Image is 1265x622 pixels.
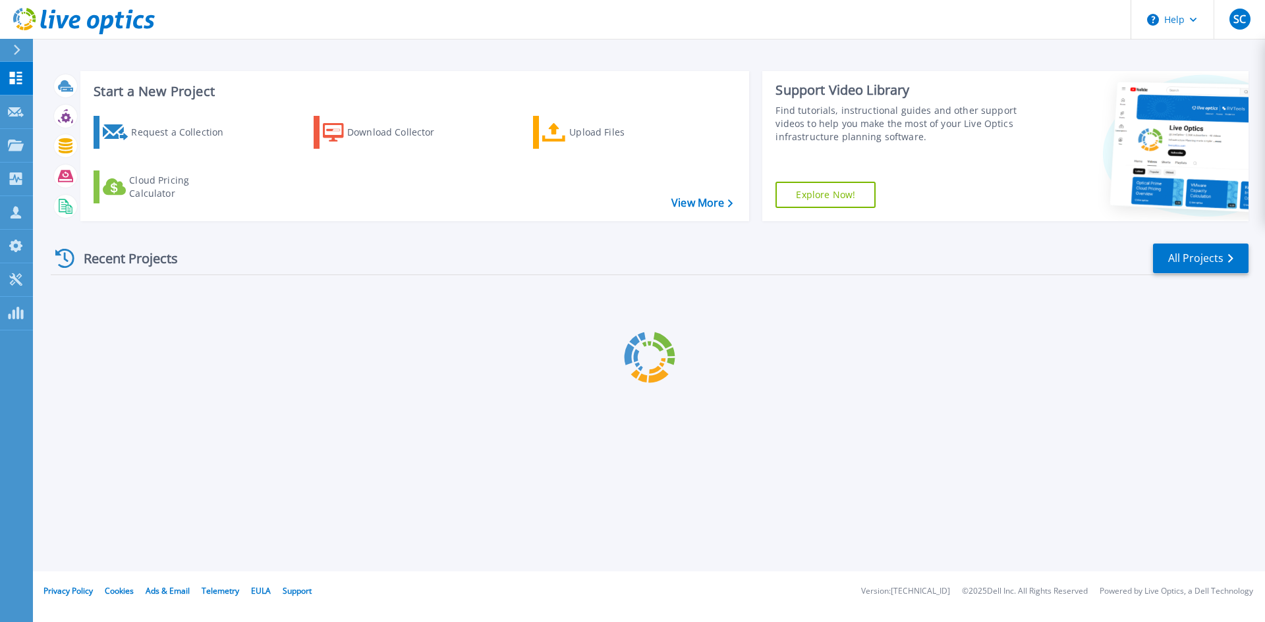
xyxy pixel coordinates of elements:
a: Request a Collection [94,116,240,149]
a: Support [283,585,312,596]
a: Download Collector [314,116,461,149]
div: Request a Collection [131,119,237,145]
a: View More [671,197,733,209]
a: All Projects [1153,244,1249,273]
a: EULA [251,585,271,596]
div: Support Video Library [775,82,1023,99]
span: SC [1233,14,1246,24]
div: Find tutorials, instructional guides and other support videos to help you make the most of your L... [775,104,1023,143]
div: Cloud Pricing Calculator [129,174,235,200]
a: Privacy Policy [43,585,93,596]
a: Cookies [105,585,134,596]
div: Upload Files [569,119,675,145]
a: Ads & Email [146,585,190,596]
a: Upload Files [533,116,680,149]
li: Version: [TECHNICAL_ID] [861,587,950,596]
a: Cloud Pricing Calculator [94,170,240,203]
a: Explore Now! [775,182,876,208]
a: Telemetry [202,585,239,596]
li: © 2025 Dell Inc. All Rights Reserved [962,587,1088,596]
div: Recent Projects [51,242,196,274]
div: Download Collector [347,119,453,145]
li: Powered by Live Optics, a Dell Technology [1100,587,1253,596]
h3: Start a New Project [94,84,733,99]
